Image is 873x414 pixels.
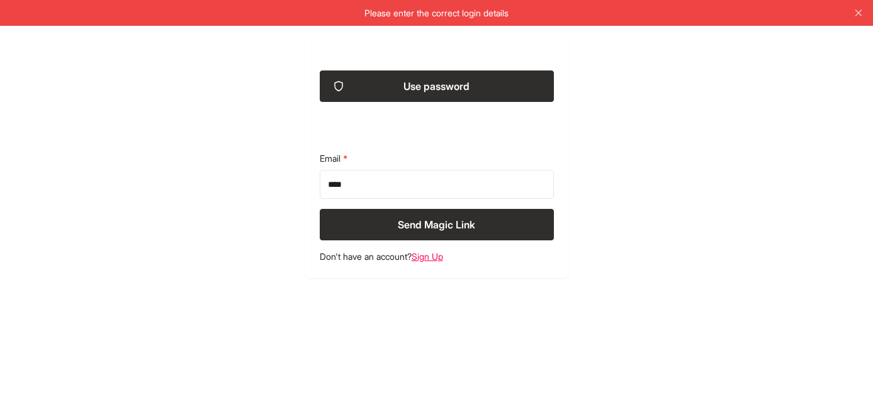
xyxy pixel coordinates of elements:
button: Send Magic Link [320,209,554,240]
footer: Don't have an account? [320,250,554,263]
button: Use password [320,70,554,102]
label: Email [320,152,554,165]
p: Please enter the correct login details [9,7,864,20]
a: Sign Up [412,251,443,262]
